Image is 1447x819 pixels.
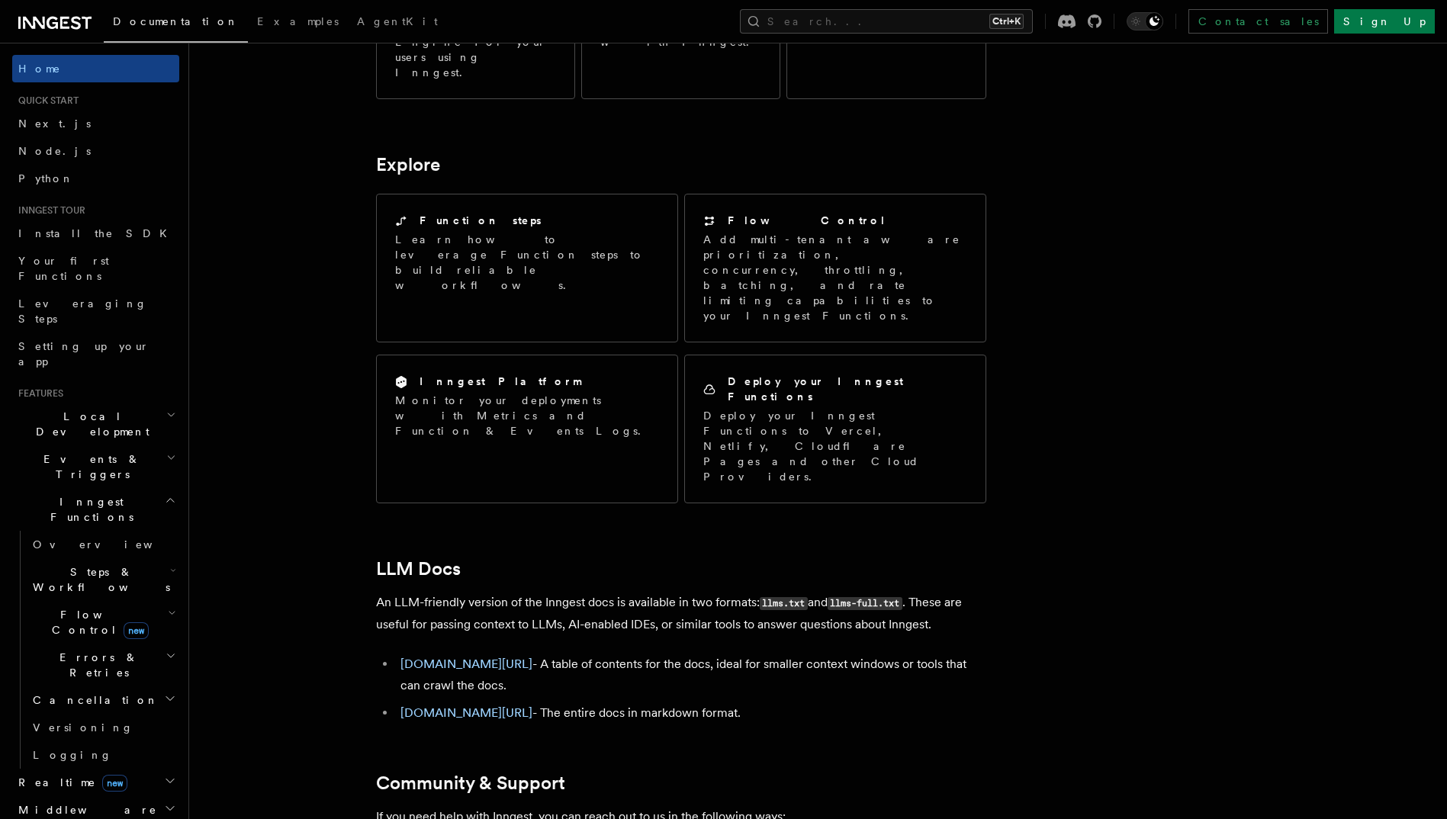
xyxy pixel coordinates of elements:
[12,775,127,790] span: Realtime
[18,172,74,185] span: Python
[12,403,179,445] button: Local Development
[113,15,239,27] span: Documentation
[27,686,179,714] button: Cancellation
[12,494,165,525] span: Inngest Functions
[420,374,581,389] h2: Inngest Platform
[102,775,127,792] span: new
[12,95,79,107] span: Quick start
[12,204,85,217] span: Inngest tour
[12,137,179,165] a: Node.js
[18,297,147,325] span: Leveraging Steps
[12,769,179,796] button: Realtimenew
[248,5,348,41] a: Examples
[27,531,179,558] a: Overview
[12,531,179,769] div: Inngest Functions
[740,9,1033,34] button: Search...Ctrl+K
[376,355,678,503] a: Inngest PlatformMonitor your deployments with Metrics and Function & Events Logs.
[828,597,902,610] code: llms-full.txt
[12,110,179,137] a: Next.js
[376,154,440,175] a: Explore
[728,374,967,404] h2: Deploy your Inngest Functions
[684,194,986,342] a: Flow ControlAdd multi-tenant aware prioritization, concurrency, throttling, batching, and rate li...
[357,15,438,27] span: AgentKit
[728,213,886,228] h2: Flow Control
[257,15,339,27] span: Examples
[27,644,179,686] button: Errors & Retries
[989,14,1024,29] kbd: Ctrl+K
[27,692,159,708] span: Cancellation
[12,451,166,482] span: Events & Triggers
[12,802,157,817] span: Middleware
[12,488,179,531] button: Inngest Functions
[396,654,986,696] li: - A table of contents for the docs, ideal for smaller context windows or tools that can crawl the...
[27,558,179,601] button: Steps & Workflows
[760,597,808,610] code: llms.txt
[12,247,179,290] a: Your first Functions
[12,55,179,82] a: Home
[27,607,168,638] span: Flow Control
[348,5,447,41] a: AgentKit
[376,194,678,342] a: Function stepsLearn how to leverage Function steps to build reliable workflows.
[124,622,149,639] span: new
[12,220,179,247] a: Install the SDK
[18,255,109,282] span: Your first Functions
[33,749,112,761] span: Logging
[12,332,179,375] a: Setting up your app
[376,592,986,635] p: An LLM-friendly version of the Inngest docs is available in two formats: and . These are useful f...
[1334,9,1435,34] a: Sign Up
[18,117,91,130] span: Next.js
[395,232,659,293] p: Learn how to leverage Function steps to build reliable workflows.
[104,5,248,43] a: Documentation
[12,445,179,488] button: Events & Triggers
[1188,9,1328,34] a: Contact sales
[376,558,461,580] a: LLM Docs
[395,393,659,438] p: Monitor your deployments with Metrics and Function & Events Logs.
[420,213,542,228] h2: Function steps
[12,165,179,192] a: Python
[33,721,133,734] span: Versioning
[27,564,170,595] span: Steps & Workflows
[18,145,91,157] span: Node.js
[400,657,532,671] a: [DOMAIN_NAME][URL]
[27,741,179,769] a: Logging
[684,355,986,503] a: Deploy your Inngest FunctionsDeploy your Inngest Functions to Vercel, Netlify, Cloudflare Pages a...
[12,387,63,400] span: Features
[27,601,179,644] button: Flow Controlnew
[376,772,565,794] a: Community & Support
[27,714,179,741] a: Versioning
[1127,12,1163,31] button: Toggle dark mode
[12,290,179,332] a: Leveraging Steps
[33,538,190,551] span: Overview
[703,232,967,323] p: Add multi-tenant aware prioritization, concurrency, throttling, batching, and rate limiting capab...
[703,408,967,484] p: Deploy your Inngest Functions to Vercel, Netlify, Cloudflare Pages and other Cloud Providers.
[396,702,986,724] li: - The entire docs in markdown format.
[18,227,176,239] span: Install the SDK
[18,340,150,368] span: Setting up your app
[400,705,532,720] a: [DOMAIN_NAME][URL]
[27,650,166,680] span: Errors & Retries
[18,61,61,76] span: Home
[12,409,166,439] span: Local Development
